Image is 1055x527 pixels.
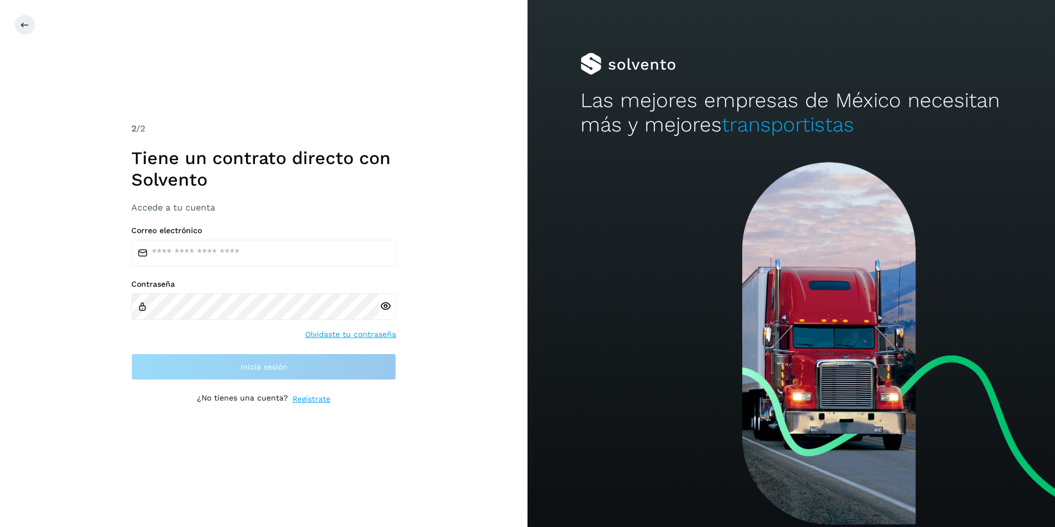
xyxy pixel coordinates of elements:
h3: Accede a tu cuenta [131,202,396,213]
h2: Las mejores empresas de México necesitan más y mejores [580,88,1003,138]
a: Olvidaste tu contraseña [305,329,396,340]
button: Inicia sesión [131,354,396,380]
span: 2 [131,123,136,134]
label: Correo electrónico [131,226,396,235]
h1: Tiene un contrato directo con Solvento [131,147,396,190]
span: Inicia sesión [241,363,287,371]
a: Regístrate [292,393,331,405]
p: ¿No tienes una cuenta? [197,393,288,405]
label: Contraseña [131,280,396,289]
span: transportistas [722,113,854,136]
div: /2 [131,122,396,135]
